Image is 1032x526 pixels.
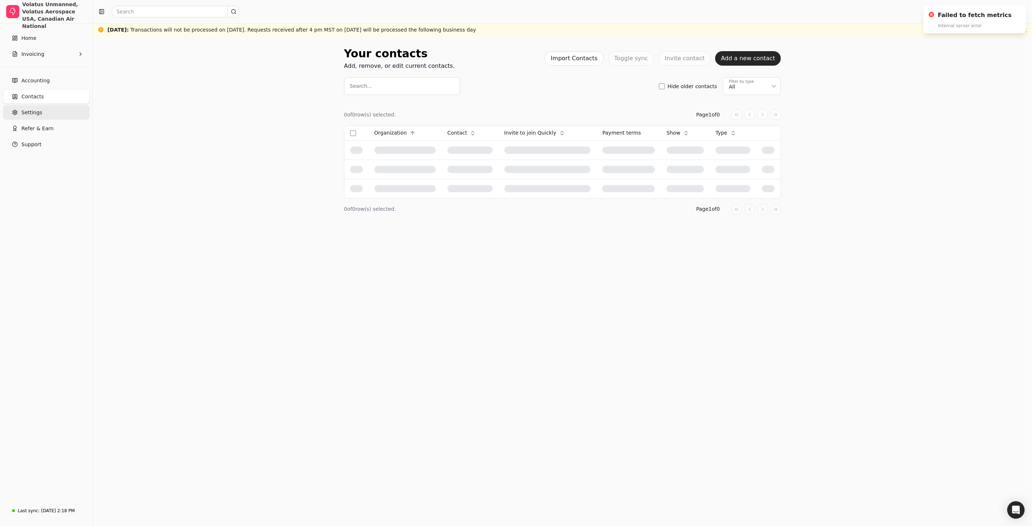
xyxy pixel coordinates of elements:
[21,93,44,100] span: Contacts
[447,127,480,139] button: Contact
[545,51,604,66] button: Import Contacts
[504,129,557,137] span: Invite to join Quickly
[21,125,54,132] span: Refer & Earn
[350,130,356,136] button: Select all
[3,504,90,517] a: Last sync:[DATE] 2:18 PM
[696,111,720,119] div: Page 1 of 0
[344,45,455,62] div: Your contacts
[350,82,372,90] label: Search...
[107,26,476,34] div: Transactions will not be processed on [DATE]. Requests received after 4 pm MST on [DATE] will be ...
[667,127,693,139] button: Show
[3,47,90,61] button: Invoicing
[716,129,727,137] span: Type
[668,84,717,89] label: Hide older contacts
[3,121,90,136] button: Refer & Earn
[3,105,90,120] a: Settings
[3,73,90,88] a: Accounting
[3,31,90,45] a: Home
[938,22,1012,29] div: Internal server error
[18,507,40,514] div: Last sync:
[344,205,396,213] div: 0 of 0 row(s) selected.
[667,129,680,137] span: Show
[1007,501,1025,519] div: Open Intercom Messenger
[374,129,407,137] span: Organization
[21,50,44,58] span: Invoicing
[716,127,740,139] button: Type
[696,205,720,213] div: Page 1 of 0
[344,62,455,70] div: Add, remove, or edit current contacts.
[41,507,75,514] div: [DATE] 2:18 PM
[344,111,396,119] div: 0 of 0 row(s) selected.
[374,127,420,139] button: Organization
[3,89,90,104] a: Contacts
[447,129,467,137] span: Contact
[938,11,1012,20] div: Failed to fetch metrics
[112,6,239,17] input: Search
[21,77,50,85] span: Accounting
[602,129,655,137] div: Payment terms
[107,27,129,33] span: [DATE] :
[21,34,36,42] span: Home
[21,109,42,116] span: Settings
[715,51,781,66] button: Add a new contact
[21,141,41,148] span: Support
[504,127,570,139] button: Invite to join Quickly
[3,137,90,152] button: Support
[729,79,754,85] div: Filter by type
